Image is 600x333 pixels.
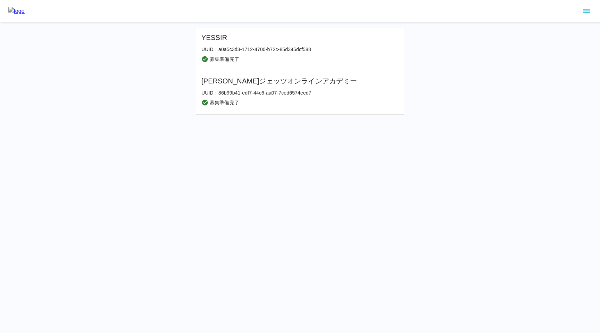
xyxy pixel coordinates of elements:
img: logo [8,7,25,15]
p: 募集準備完了 [210,56,239,63]
h6: YESSIR [201,32,311,43]
h6: [PERSON_NAME]ジェッツオンラインアカデミー [201,75,357,87]
button: sidemenu [581,5,593,17]
p: 募集準備完了 [210,99,239,106]
p: UUID： a0a5c3d3-1712-4700-b72c-85d345dcf588 [201,46,311,53]
p: UUID： 86b99b41-edf7-44c6-aa07-7ced6574eed7 [201,89,357,96]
